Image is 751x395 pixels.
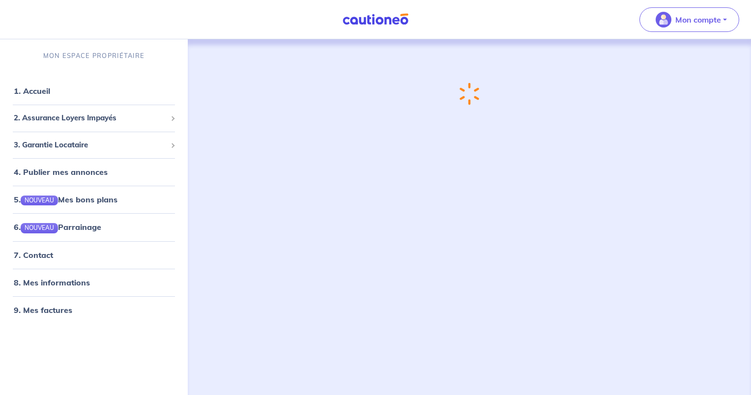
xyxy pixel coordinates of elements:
a: 4. Publier mes annonces [14,167,108,177]
p: Mon compte [675,14,721,26]
span: 2. Assurance Loyers Impayés [14,113,167,124]
div: 3. Garantie Locataire [4,136,184,155]
p: MON ESPACE PROPRIÉTAIRE [43,51,144,60]
div: 1. Accueil [4,81,184,101]
div: 2. Assurance Loyers Impayés [4,109,184,128]
img: illu_account_valid_menu.svg [656,12,671,28]
span: 3. Garantie Locataire [14,140,167,151]
div: 4. Publier mes annonces [4,162,184,182]
div: 8. Mes informations [4,273,184,292]
a: 6.NOUVEAUParrainage [14,222,101,232]
img: Cautioneo [339,13,412,26]
a: 7. Contact [14,250,53,260]
a: 9. Mes factures [14,305,72,315]
div: 5.NOUVEAUMes bons plans [4,190,184,209]
div: 6.NOUVEAUParrainage [4,217,184,237]
img: loading-spinner [460,83,479,105]
a: 1. Accueil [14,86,50,96]
a: 5.NOUVEAUMes bons plans [14,195,117,204]
a: 8. Mes informations [14,278,90,287]
div: 7. Contact [4,245,184,265]
button: illu_account_valid_menu.svgMon compte [639,7,739,32]
div: 9. Mes factures [4,300,184,320]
